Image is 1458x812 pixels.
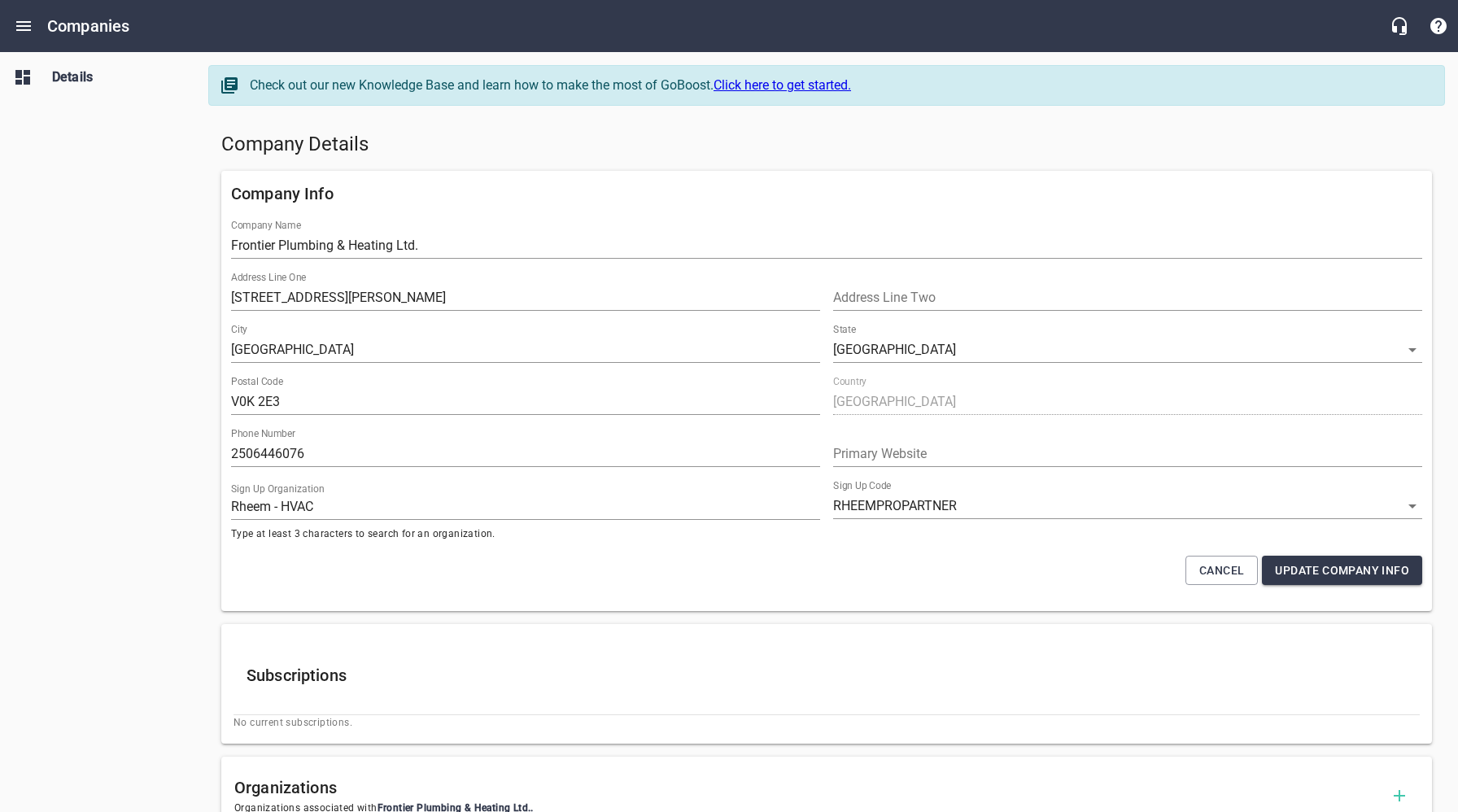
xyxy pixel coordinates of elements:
[231,273,306,282] label: Address Line One
[4,7,43,46] button: Open drawer
[1380,7,1419,46] button: Live Chat
[231,494,820,520] input: Start typing to search organizations
[1199,561,1244,581] span: Cancel
[47,13,129,39] h6: Companies
[231,181,1422,207] h6: Company Info
[52,68,176,87] span: Details
[247,662,1407,688] h6: Subscriptions
[250,76,1428,95] div: Check out our new Knowledge Base and learn how to make the most of GoBoost.
[231,325,247,334] label: City
[234,715,1420,731] span: No current subscriptions.
[234,775,1380,801] h6: Organizations
[714,77,851,93] a: Click here to get started.
[231,429,295,439] label: Phone Number
[231,220,301,230] label: Company Name
[231,526,820,543] span: Type at least 3 characters to search for an organization.
[1185,556,1258,586] button: Cancel
[1419,7,1458,46] button: Support Portal
[833,377,867,386] label: Country
[221,132,1432,158] h5: Company Details
[833,325,856,334] label: State
[833,481,891,491] label: Sign Up Code
[231,377,283,386] label: Postal Code
[1262,556,1422,586] button: Update Company Info
[1275,561,1409,581] span: Update Company Info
